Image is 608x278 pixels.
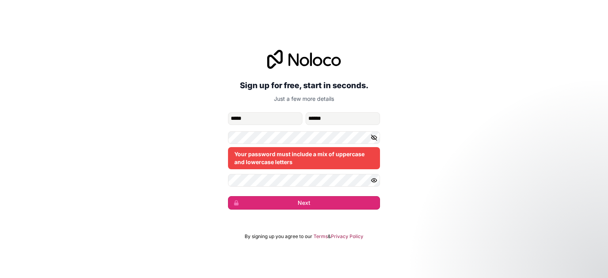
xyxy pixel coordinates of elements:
div: Your password must include a mix of uppercase and lowercase letters [228,147,380,169]
span: By signing up you agree to our [245,233,312,240]
input: Confirm password [228,174,380,187]
iframe: Intercom notifications message [450,219,608,274]
a: Privacy Policy [331,233,363,240]
input: given-name [228,112,302,125]
a: Terms [313,233,328,240]
input: family-name [306,112,380,125]
button: Next [228,196,380,210]
p: Just a few more details [228,95,380,103]
span: & [328,233,331,240]
input: Password [228,131,380,144]
h2: Sign up for free, start in seconds. [228,78,380,93]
